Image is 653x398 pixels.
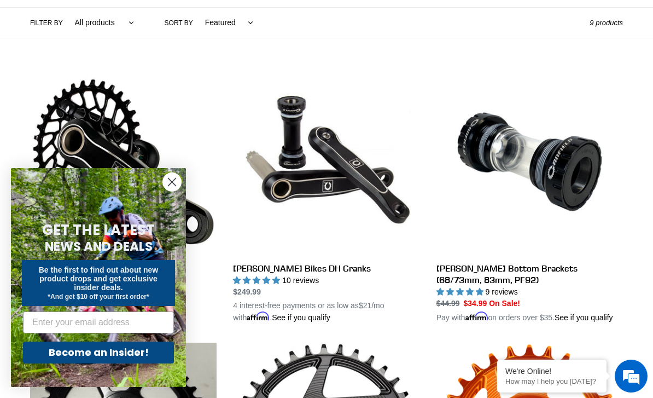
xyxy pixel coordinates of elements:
span: *And get $10 off your first order* [48,293,149,301]
label: Filter by [30,18,63,28]
span: 9 products [590,19,623,27]
span: NEWS AND DEALS [45,238,153,255]
div: We're Online! [505,367,598,376]
span: Be the first to find out about new product drops and get exclusive insider deals. [39,266,159,292]
span: GET THE LATEST [42,220,155,240]
input: Enter your email address [23,312,174,333]
button: Become an Insider! [23,342,174,364]
p: How may I help you today? [505,377,598,385]
button: Close dialog [162,172,182,192]
label: Sort by [165,18,193,28]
